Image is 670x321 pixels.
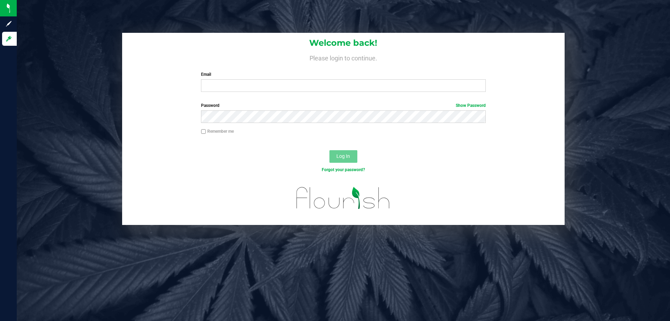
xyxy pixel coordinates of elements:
[201,128,234,134] label: Remember me
[201,129,206,134] input: Remember me
[288,180,399,216] img: flourish_logo.svg
[5,35,12,42] inline-svg: Log in
[201,103,219,108] span: Password
[122,53,565,61] h4: Please login to continue.
[322,167,365,172] a: Forgot your password?
[122,38,565,48] h1: Welcome back!
[336,153,350,159] span: Log In
[5,20,12,27] inline-svg: Sign up
[201,71,485,78] label: Email
[329,150,357,163] button: Log In
[456,103,486,108] a: Show Password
